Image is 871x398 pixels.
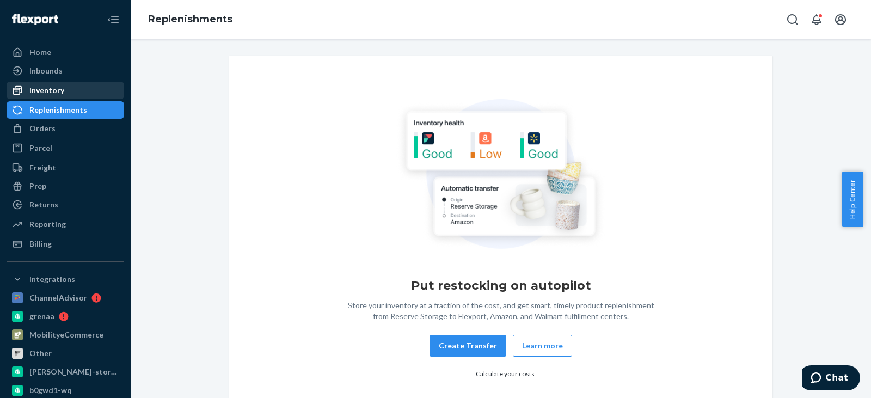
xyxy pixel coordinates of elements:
button: Close Navigation [102,9,124,30]
div: Freight [29,162,56,173]
button: Open account menu [830,9,851,30]
a: MobilityeCommerce [7,326,124,344]
div: [PERSON_NAME]-store-test [29,366,121,377]
a: Other [7,345,124,362]
a: Reporting [7,216,124,233]
a: Prep [7,177,124,195]
a: Inbounds [7,62,124,79]
a: Returns [7,196,124,213]
div: Replenishments [29,105,87,115]
a: Freight [7,159,124,176]
iframe: Opens a widget where you can chat to one of our agents [802,365,860,393]
a: grenaa [7,308,124,325]
a: Replenishments [7,101,124,119]
div: Parcel [29,143,52,154]
div: ChannelAdvisor [29,292,87,303]
div: Home [29,47,51,58]
a: [PERSON_NAME]-store-test [7,363,124,381]
div: Reporting [29,219,66,230]
div: grenaa [29,311,54,322]
a: ChannelAdvisor [7,289,124,307]
div: Store your inventory at a fraction of the cost, and get smart, timely product replenishment from ... [343,300,659,322]
button: Open notifications [806,9,827,30]
a: Inventory [7,82,124,99]
div: Inventory [29,85,64,96]
button: Create Transfer [430,335,506,357]
h1: Put restocking on autopilot [411,277,591,295]
div: Orders [29,123,56,134]
div: b0gwd1-wq [29,385,72,396]
button: Open Search Box [782,9,803,30]
img: Empty list [396,99,606,253]
button: Help Center [842,172,863,227]
div: Integrations [29,274,75,285]
div: Billing [29,238,52,249]
a: Orders [7,120,124,137]
button: Integrations [7,271,124,288]
div: Inbounds [29,65,63,76]
a: Calculate your costs [476,370,535,378]
div: MobilityeCommerce [29,329,103,340]
a: Parcel [7,139,124,157]
a: Billing [7,235,124,253]
img: Flexport logo [12,14,58,25]
div: Other [29,348,52,359]
a: Home [7,44,124,61]
ol: breadcrumbs [139,4,241,35]
button: Learn more [513,335,572,357]
a: Replenishments [148,13,232,25]
div: Returns [29,199,58,210]
div: Prep [29,181,46,192]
